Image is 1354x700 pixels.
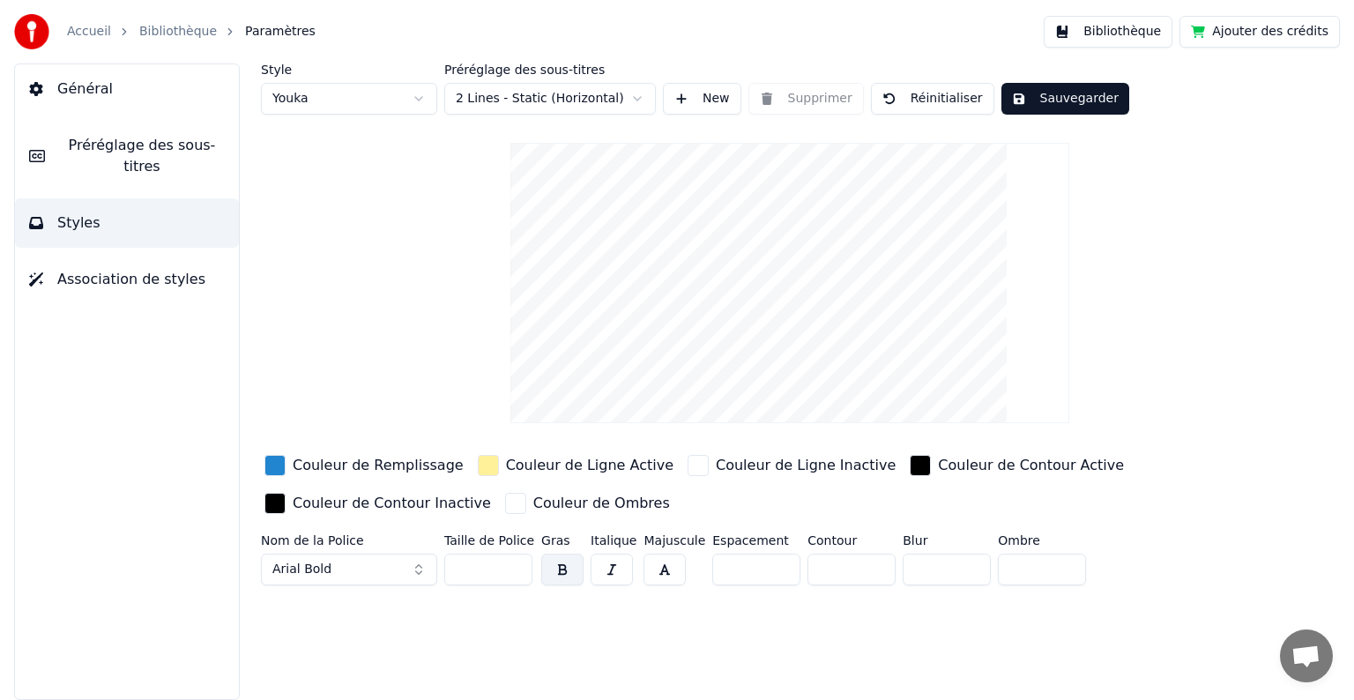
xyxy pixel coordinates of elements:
button: Couleur de Ligne Active [474,451,677,480]
button: Ajouter des crédits [1179,16,1340,48]
button: Sauvegarder [1001,83,1129,115]
span: Paramètres [245,23,316,41]
label: Blur [903,534,991,547]
a: Bibliothèque [139,23,217,41]
button: Association de styles [15,255,239,304]
button: Couleur de Ligne Inactive [684,451,899,480]
nav: breadcrumb [67,23,316,41]
button: Couleur de Contour Active [906,451,1127,480]
label: Style [261,63,437,76]
span: Général [57,78,113,100]
span: Association de styles [57,269,205,290]
span: Styles [57,212,100,234]
button: Réinitialiser [871,83,994,115]
label: Préréglage des sous-titres [444,63,656,76]
button: Préréglage des sous-titres [15,121,239,191]
div: Couleur de Ligne Inactive [716,455,896,476]
label: Espacement [712,534,800,547]
button: Couleur de Ombres [502,489,673,518]
span: Préréglage des sous-titres [59,135,225,177]
button: Général [15,64,239,114]
label: Majuscule [644,534,705,547]
a: Accueil [67,23,111,41]
label: Ombre [998,534,1086,547]
span: Arial Bold [272,561,331,578]
button: Styles [15,198,239,248]
div: Couleur de Ombres [533,493,670,514]
label: Nom de la Police [261,534,437,547]
div: Couleur de Contour Inactive [293,493,491,514]
a: Ouvrir le chat [1280,629,1333,682]
button: New [663,83,741,115]
div: Couleur de Contour Active [938,455,1124,476]
button: Bibliothèque [1044,16,1172,48]
img: youka [14,14,49,49]
div: Couleur de Remplissage [293,455,464,476]
label: Contour [807,534,896,547]
label: Taille de Police [444,534,534,547]
label: Italique [591,534,636,547]
button: Couleur de Contour Inactive [261,489,495,518]
label: Gras [541,534,584,547]
button: Couleur de Remplissage [261,451,467,480]
div: Couleur de Ligne Active [506,455,673,476]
